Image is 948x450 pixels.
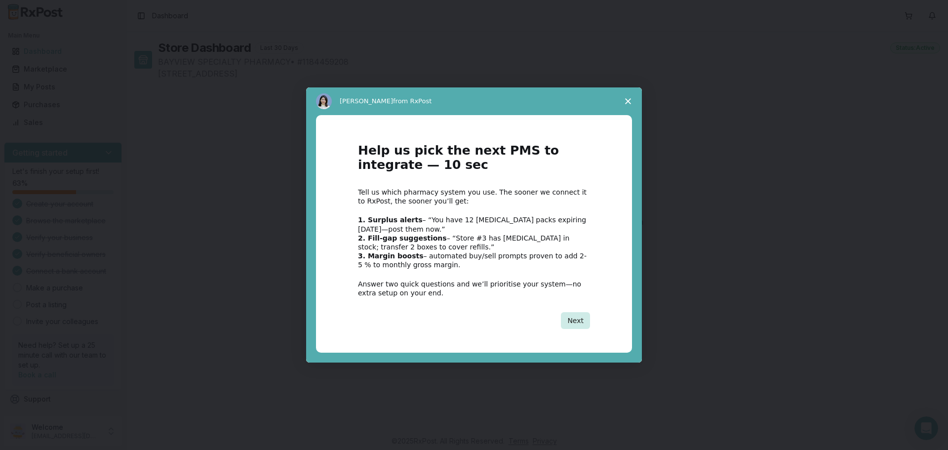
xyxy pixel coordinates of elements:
div: – “You have 12 [MEDICAL_DATA] packs expiring [DATE]—post them now.” [358,215,590,233]
img: Profile image for Alice [316,93,332,109]
b: 1. Surplus alerts [358,216,423,224]
div: Answer two quick questions and we’ll prioritise your system—no extra setup on your end. [358,280,590,297]
span: from RxPost [393,97,432,105]
span: [PERSON_NAME] [340,97,393,105]
b: 2. Fill-gap suggestions [358,234,447,242]
div: – “Store #3 has [MEDICAL_DATA] in stock; transfer 2 boxes to cover refills.” [358,234,590,251]
span: Close survey [614,87,642,115]
button: Next [561,312,590,329]
div: – automated buy/sell prompts proven to add 2-5 % to monthly gross margin. [358,251,590,269]
h1: Help us pick the next PMS to integrate — 10 sec [358,144,590,178]
b: 3. Margin boosts [358,252,424,260]
div: Tell us which pharmacy system you use. The sooner we connect it to RxPost, the sooner you’ll get: [358,188,590,205]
